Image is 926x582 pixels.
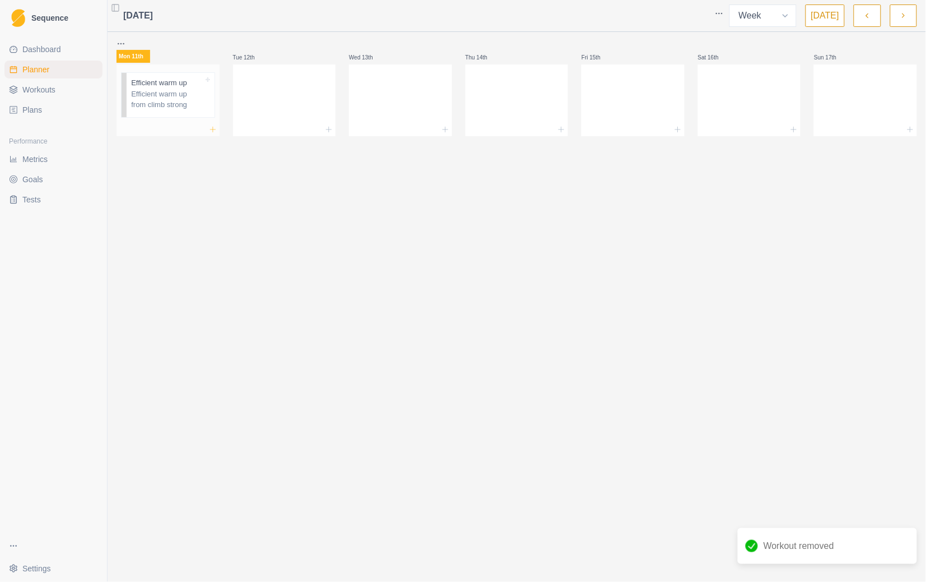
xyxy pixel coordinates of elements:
[117,50,150,63] p: Mon 11th
[349,53,383,62] p: Wed 13th
[131,89,203,110] p: Efficient warm up from climb strong
[22,64,49,75] span: Planner
[4,170,103,188] a: Goals
[31,14,68,22] span: Sequence
[22,194,41,205] span: Tests
[698,53,732,62] p: Sat 16th
[233,53,267,62] p: Tue 12th
[123,9,153,22] span: [DATE]
[806,4,845,27] button: [DATE]
[22,174,43,185] span: Goals
[22,84,55,95] span: Workouts
[4,40,103,58] a: Dashboard
[4,101,103,119] a: Plans
[4,560,103,578] button: Settings
[22,154,48,165] span: Metrics
[738,528,917,564] div: Workout removed
[4,132,103,150] div: Performance
[121,72,215,118] div: Efficient warm upEfficient warm up from climb strong
[4,81,103,99] a: Workouts
[22,44,61,55] span: Dashboard
[11,9,25,27] img: Logo
[131,77,187,89] p: Efficient warm up
[4,150,103,168] a: Metrics
[814,53,848,62] p: Sun 17th
[4,61,103,78] a: Planner
[466,53,499,62] p: Thu 14th
[4,191,103,209] a: Tests
[4,4,103,31] a: LogoSequence
[581,53,615,62] p: Fri 15th
[22,104,42,116] span: Plans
